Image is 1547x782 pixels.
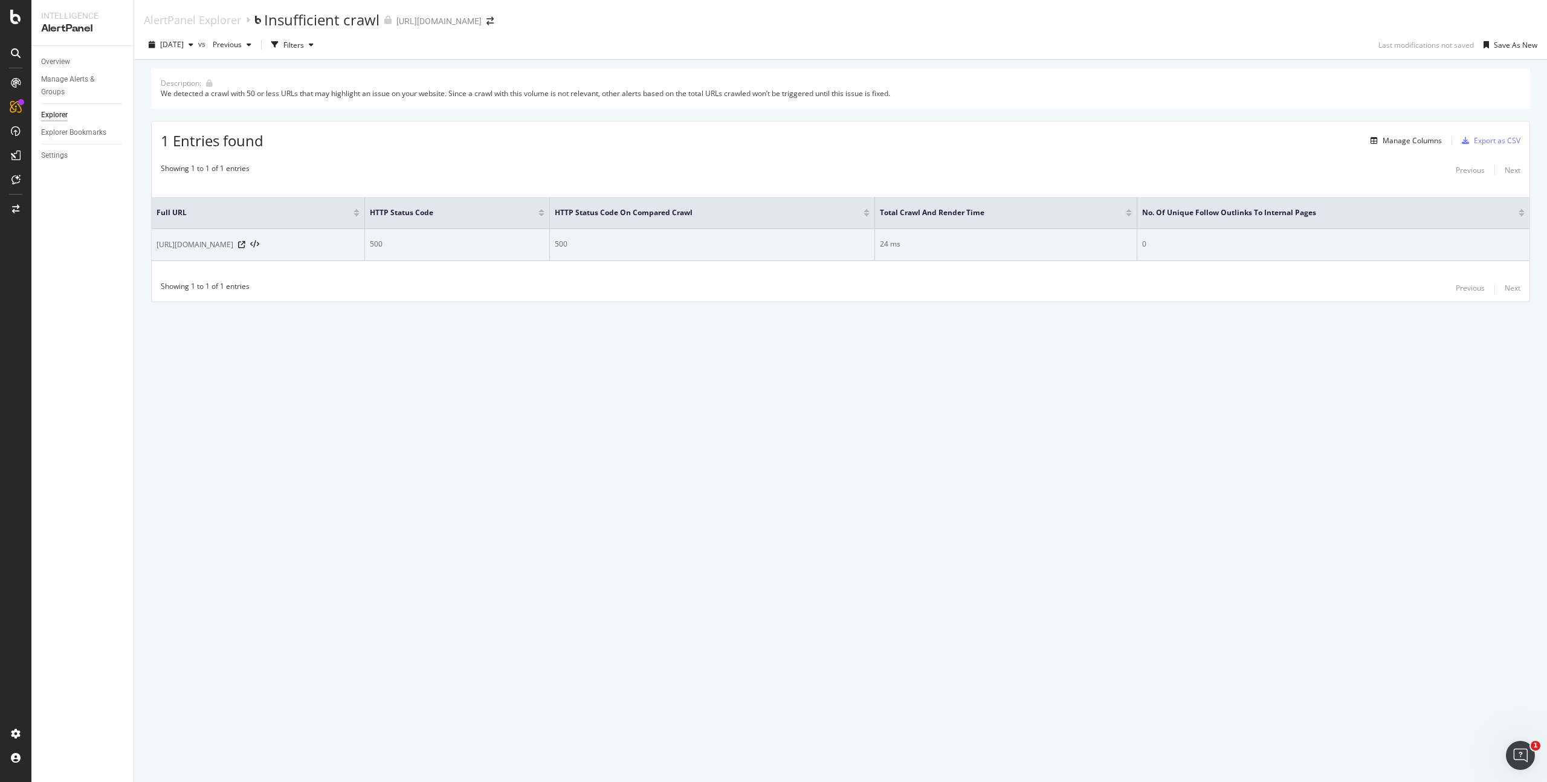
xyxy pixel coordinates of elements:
[238,241,245,248] a: Visit Online Page
[157,207,335,218] span: Full URL
[41,56,70,68] div: Overview
[1506,741,1535,770] iframe: Intercom live chat
[41,149,68,162] div: Settings
[264,10,379,30] div: Insufficient crawl
[1457,131,1520,150] button: Export as CSV
[555,207,845,218] span: HTTP Status Code On Compared Crawl
[161,281,250,296] div: Showing 1 to 1 of 1 entries
[1142,239,1525,250] div: 0
[161,88,1520,99] div: We detected a crawl with 50 or less URLs that may highlight an issue on your website. Since a cra...
[41,126,125,139] a: Explorer Bookmarks
[1366,134,1442,148] button: Manage Columns
[283,40,304,50] div: Filters
[198,39,208,49] span: vs
[486,17,494,25] div: arrow-right-arrow-left
[144,35,198,54] button: [DATE]
[880,239,1132,250] div: 24 ms
[208,39,242,50] span: Previous
[1456,281,1485,296] button: Previous
[1505,283,1520,293] div: Next
[1456,283,1485,293] div: Previous
[1474,135,1520,146] div: Export as CSV
[144,13,241,27] a: AlertPanel Explorer
[157,239,233,251] span: [URL][DOMAIN_NAME]
[555,239,870,250] div: 500
[880,207,1108,218] span: Total Crawl and Render Time
[370,239,544,250] div: 500
[41,73,125,99] a: Manage Alerts & Groups
[41,109,68,121] div: Explorer
[161,163,250,178] div: Showing 1 to 1 of 1 entries
[266,35,318,54] button: Filters
[41,22,124,36] div: AlertPanel
[1479,35,1537,54] button: Save As New
[208,35,256,54] button: Previous
[161,131,263,150] span: 1 Entries found
[370,207,520,218] span: HTTP Status Code
[1505,163,1520,178] button: Next
[1505,281,1520,296] button: Next
[41,56,125,68] a: Overview
[160,39,184,50] span: 2025 Sep. 24th
[396,15,482,27] div: [URL][DOMAIN_NAME]
[250,241,259,249] button: View HTML Source
[161,78,201,88] div: Description:
[1494,40,1537,50] div: Save As New
[1142,207,1500,218] span: No. of Unique Follow Outlinks to Internal Pages
[41,10,124,22] div: Intelligence
[1456,165,1485,175] div: Previous
[41,73,114,99] div: Manage Alerts & Groups
[1505,165,1520,175] div: Next
[1383,135,1442,146] div: Manage Columns
[41,149,125,162] a: Settings
[1456,163,1485,178] button: Previous
[41,126,106,139] div: Explorer Bookmarks
[1531,741,1540,751] span: 1
[41,109,125,121] a: Explorer
[1378,40,1474,50] div: Last modifications not saved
